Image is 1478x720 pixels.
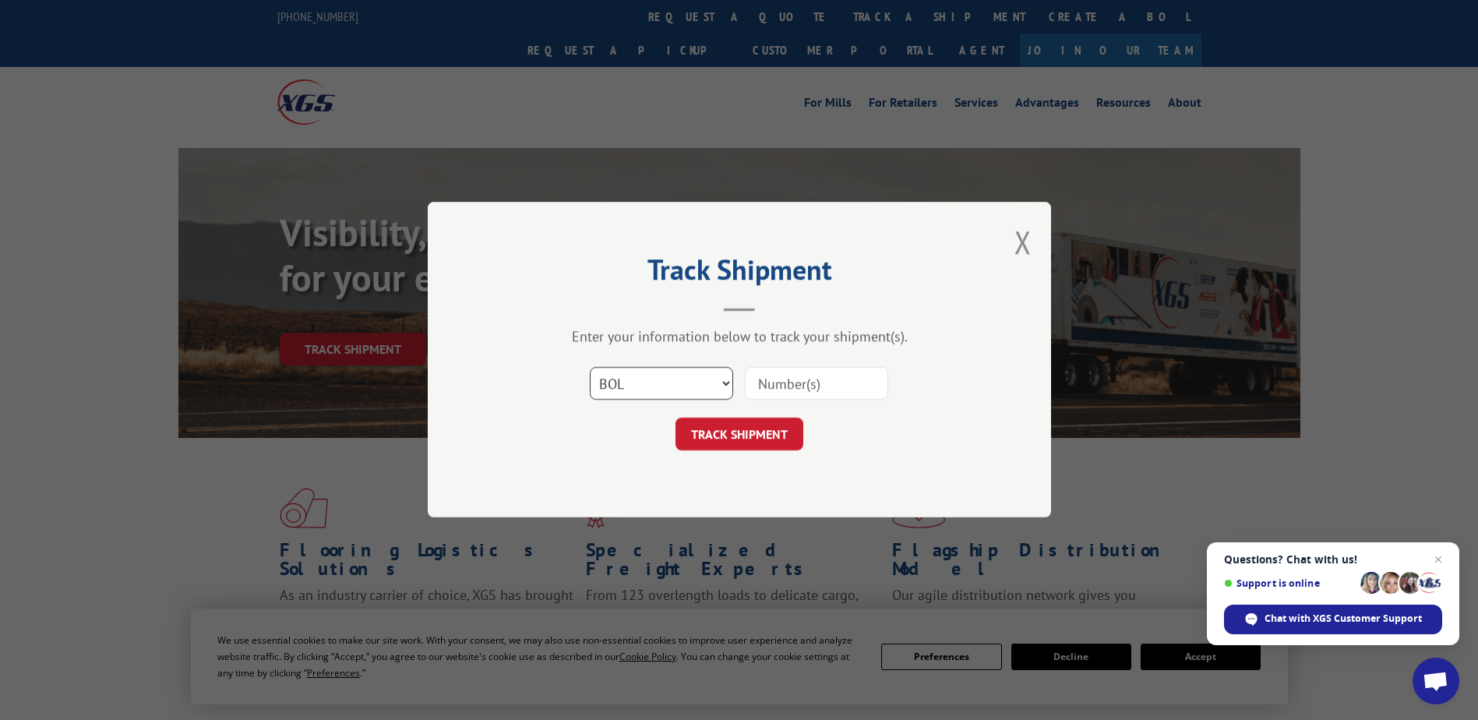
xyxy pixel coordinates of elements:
[506,328,973,346] div: Enter your information below to track your shipment(s).
[676,418,803,451] button: TRACK SHIPMENT
[745,368,888,401] input: Number(s)
[1224,605,1442,634] div: Chat with XGS Customer Support
[1413,658,1459,704] div: Open chat
[1224,553,1442,566] span: Questions? Chat with us!
[1014,221,1032,263] button: Close modal
[1265,612,1422,626] span: Chat with XGS Customer Support
[1224,577,1355,589] span: Support is online
[1429,550,1448,569] span: Close chat
[506,259,973,288] h2: Track Shipment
